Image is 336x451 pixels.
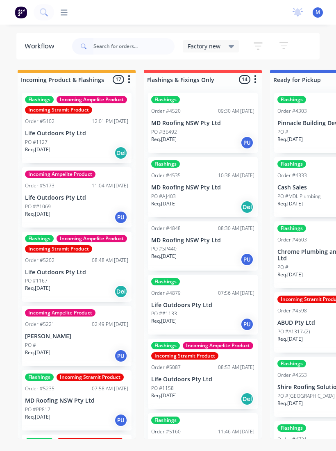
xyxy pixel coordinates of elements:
div: Incoming Ampelite ProductOrder #517311:04 AM [DATE]Life Outdoors Pty LtdPO ##1069Req.[DATE]PU [22,167,132,228]
div: PU [241,253,254,266]
div: Incoming Stramit Product [25,106,92,114]
div: 11:04 AM [DATE] [92,182,128,189]
p: Req. [DATE] [151,200,177,207]
p: MD Roofing NSW Pty Ltd [151,184,254,191]
div: FlashingsOrder #452009:30 AM [DATE]MD Roofing NSW Pty LtdPO #BE492Req.[DATE]PU [148,93,258,153]
p: Life Outdoors Pty Ltd [151,302,254,309]
div: Workflow [25,41,58,51]
div: 12:01 PM [DATE] [92,118,128,125]
p: PO #1127 [25,139,48,146]
div: Order #4553 [277,371,307,379]
div: Incoming Ampelite Product [25,171,95,178]
div: 11:46 AM [DATE] [218,428,254,435]
div: Flashings [151,342,180,349]
div: PU [241,318,254,331]
div: FlashingsIncoming Ampelite ProductIncoming Stramit ProductOrder #510212:01 PM [DATE]Life Outdoors... [22,93,132,163]
div: 07:58 AM [DATE] [92,385,128,392]
div: Order #4520 [151,107,181,115]
div: Order #4721 [277,436,307,443]
div: Order #5173 [25,182,54,189]
div: Del [241,200,254,214]
div: Order #484808:30 AM [DATE]MD Roofing NSW Pty LtdPO #SP440Req.[DATE]PU [148,221,258,271]
div: Del [241,392,254,405]
div: Del [114,146,127,159]
div: PU [114,211,127,224]
p: Req. [DATE] [277,136,303,143]
div: Order #4598 [277,307,307,314]
p: MD Roofing NSW Pty Ltd [151,237,254,244]
div: FlashingsOrder #487907:56 AM [DATE]Life Outdoors Pty LtdPO ##1133Req.[DATE]PU [148,275,258,335]
span: Factory new [188,42,220,50]
div: Flashings [25,96,54,103]
div: PU [241,136,254,149]
div: Flashings [277,424,306,432]
img: Factory [15,6,27,18]
div: Order #5202 [25,257,54,264]
div: Order #5235 [25,385,54,392]
p: Req. [DATE] [25,285,50,292]
div: Incoming Ampelite Product [57,96,127,103]
p: [PERSON_NAME] [25,333,128,340]
div: Flashings [151,160,180,168]
div: Flashings [25,438,54,445]
span: M [316,9,320,16]
p: PO #A1317-(2) [277,328,310,335]
div: Order #4303 [277,107,307,115]
div: Flashings [151,278,180,285]
div: Flashings [277,96,306,103]
div: Incoming Stramit Product [25,245,92,253]
div: 08:48 AM [DATE] [92,257,128,264]
p: PO # [25,342,36,349]
div: Flashings [151,417,180,424]
div: Del [114,285,127,298]
p: Req. [DATE] [277,335,303,343]
p: PO #MDL Plumbing [277,193,320,200]
p: Req. [DATE] [25,349,50,356]
div: Flashings [277,225,306,232]
div: FlashingsOrder #453510:38 AM [DATE]MD Roofing NSW Pty LtdPO #AJ403Req.[DATE]Del [148,157,258,217]
p: PO # [277,128,288,136]
p: PO #BE492 [151,128,177,136]
p: PO #AJ403 [151,193,176,200]
p: PO #PP817 [25,406,50,413]
p: Life Outdoors Pty Ltd [25,194,128,201]
p: Req. [DATE] [151,136,177,143]
div: Incoming Ampelite ProductOrder #522102:49 PM [DATE][PERSON_NAME]PO #Req.[DATE]PU [22,306,132,366]
p: PO # [277,264,288,271]
p: Req. [DATE] [151,317,177,325]
p: Life Outdoors Pty Ltd [151,376,254,383]
div: 08:53 AM [DATE] [218,364,254,371]
p: Req. [DATE] [277,200,303,207]
div: Order #5102 [25,118,54,125]
p: Life Outdoors Pty Ltd [25,130,128,137]
div: Incoming Ampelite Product [183,342,253,349]
div: Order #4603 [277,236,307,244]
p: Req. [DATE] [25,146,50,153]
div: Flashings [151,96,180,103]
div: Incoming Ampelite Product [25,309,95,317]
div: 08:30 AM [DATE] [218,225,254,232]
div: Order #4333 [277,172,307,179]
p: Req. [DATE] [151,392,177,399]
p: MD Roofing NSW Pty Ltd [151,120,254,127]
div: FlashingsIncoming Ampelite ProductIncoming Stramit ProductOrder #508708:53 AM [DATE]Life Outdoors... [148,339,258,409]
p: Req. [DATE] [151,253,177,260]
div: Incoming Stramit Product [151,352,218,360]
p: PO ##1069 [25,203,51,210]
div: Order #5221 [25,321,54,328]
p: Req. [DATE] [277,400,303,407]
div: Order #4848 [151,225,181,232]
div: Incoming Stramit Product [57,374,124,381]
div: Order #4535 [151,172,181,179]
div: Order #5160 [151,428,181,435]
p: Req. [DATE] [277,271,303,278]
div: 02:49 PM [DATE] [92,321,128,328]
div: 10:38 AM [DATE] [218,172,254,179]
p: PO #SP440 [151,245,177,253]
p: PO ##1133 [151,310,177,317]
div: 07:56 AM [DATE] [218,289,254,297]
p: PO #1158 [151,385,174,392]
div: FlashingsIncoming Ampelite ProductIncoming Stramit ProductOrder #520208:48 AM [DATE]Life Outdoors... [22,232,132,302]
p: Req. [DATE] [25,210,50,218]
p: PO #1167 [25,277,48,285]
